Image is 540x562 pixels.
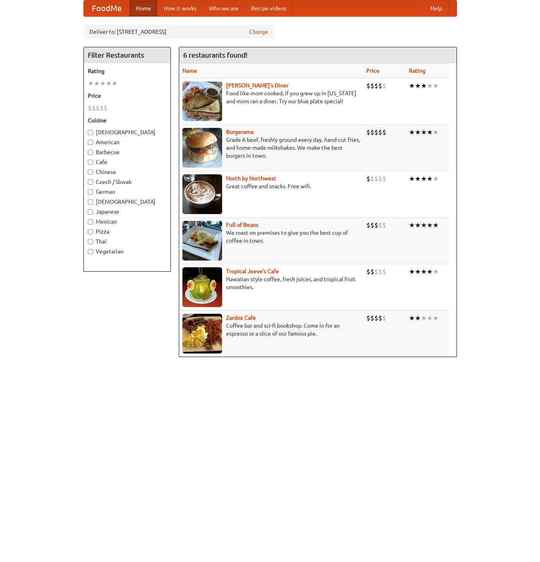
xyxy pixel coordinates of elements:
[245,0,292,16] a: Recipe videos
[409,267,415,276] li: ★
[88,148,166,156] label: Barbecue
[88,116,166,124] h5: Cuisine
[182,275,360,291] p: Hawaiian style coffee, fresh juices, and tropical fruit smoothies.
[366,68,379,74] a: Price
[182,267,222,307] img: jeeves.jpg
[226,129,254,135] a: Burgerama
[249,28,268,36] a: Change
[84,47,170,63] h4: Filter Restaurants
[88,209,93,214] input: Japanese
[409,68,426,74] a: Rating
[415,221,421,230] li: ★
[88,79,94,88] li: ★
[427,314,433,323] li: ★
[226,268,279,274] a: Tropical Jeeve's Cafe
[88,198,166,206] label: [DEMOGRAPHIC_DATA]
[366,267,370,276] li: $
[182,174,222,214] img: north.jpg
[88,140,93,145] input: American
[92,104,96,112] li: $
[88,67,166,75] h5: Rating
[382,174,386,183] li: $
[88,199,93,205] input: [DEMOGRAPHIC_DATA]
[370,221,374,230] li: $
[88,229,93,234] input: Pizza
[88,219,93,224] input: Mexican
[433,221,439,230] li: ★
[182,314,222,353] img: zardoz.jpg
[415,267,421,276] li: ★
[88,92,166,100] h5: Price
[433,81,439,90] li: ★
[100,104,104,112] li: $
[84,0,130,16] a: FoodMe
[88,218,166,226] label: Mexican
[382,314,386,323] li: $
[415,174,421,183] li: ★
[106,79,112,88] li: ★
[378,314,382,323] li: $
[409,314,415,323] li: ★
[226,315,256,321] a: Zardoz Cafe
[427,221,433,230] li: ★
[88,150,93,155] input: Barbecue
[433,128,439,137] li: ★
[378,128,382,137] li: $
[88,138,166,146] label: American
[374,128,378,137] li: $
[182,221,222,261] img: beans.jpg
[370,174,374,183] li: $
[427,174,433,183] li: ★
[88,178,166,186] label: Czech / Slovak
[433,267,439,276] li: ★
[182,182,360,190] p: Great coffee and snacks. Free wifi.
[226,175,276,182] a: North by Northwest
[374,174,378,183] li: $
[378,174,382,183] li: $
[415,128,421,137] li: ★
[382,81,386,90] li: $
[203,0,245,16] a: Who we are
[421,267,427,276] li: ★
[374,81,378,90] li: $
[182,81,222,121] img: sallys.jpg
[88,168,166,176] label: Chinese
[182,68,197,74] a: Name
[370,128,374,137] li: $
[366,221,370,230] li: $
[182,229,360,245] p: We roast on premises to give you the best cup of coffee in town.
[366,81,370,90] li: $
[88,188,166,196] label: German
[409,221,415,230] li: ★
[421,221,427,230] li: ★
[421,128,427,137] li: ★
[409,128,415,137] li: ★
[370,81,374,90] li: $
[182,322,360,338] p: Coffee bar and sci-fi bookshop. Come in for an espresso or a slice of our famous pie.
[378,221,382,230] li: $
[182,136,360,160] p: Grade A beef, freshly ground every day, hand-cut fries, and home-made milkshakes. We make the bes...
[378,81,382,90] li: $
[433,174,439,183] li: ★
[424,0,449,16] a: Help
[183,51,248,59] ng-pluralize: 6 restaurants found!
[382,221,386,230] li: $
[366,174,370,183] li: $
[182,128,222,168] img: burgerama.jpg
[409,174,415,183] li: ★
[88,160,93,165] input: Cafe
[88,208,166,216] label: Japanese
[182,89,360,105] p: Food like mom cooked, if you grew up in [US_STATE] and mom ran a diner. Try our blue plate special!
[94,79,100,88] li: ★
[421,174,427,183] li: ★
[226,82,288,89] a: [PERSON_NAME]'s Diner
[378,267,382,276] li: $
[112,79,118,88] li: ★
[374,314,378,323] li: $
[88,170,93,175] input: Chinese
